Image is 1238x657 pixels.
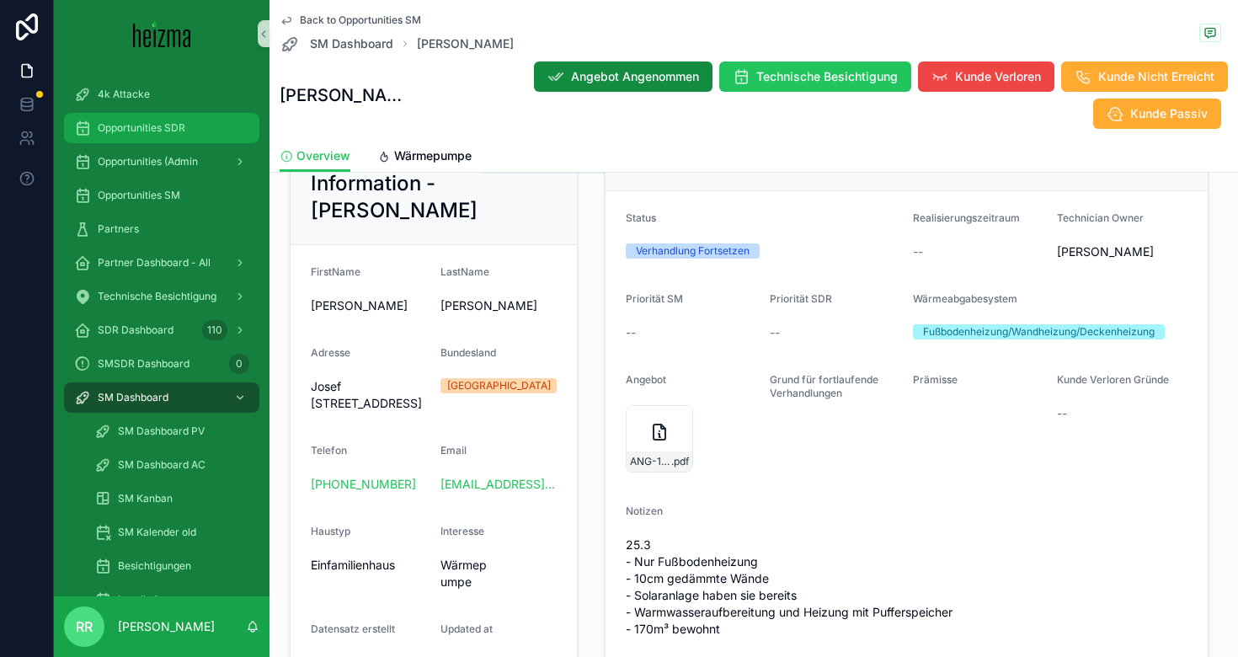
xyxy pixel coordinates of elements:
a: Opportunities SM [64,180,259,211]
span: Wärmepumpe [440,557,492,590]
a: 4k Attacke [64,79,259,109]
a: SM Kalender old [84,517,259,547]
span: Partners [98,222,139,236]
a: Partner Dashboard - All [64,248,259,278]
span: Kunde Nicht Erreicht [1098,68,1214,85]
span: [PERSON_NAME] [1057,243,1154,260]
span: Technische Besichtigung [756,68,898,85]
span: Grund für fortlaufende Verhandlungen [770,373,878,399]
span: Technician Owner [1057,211,1144,224]
a: Wärmepumpe [377,141,472,174]
span: Status [626,211,656,224]
span: Telefon [311,444,347,457]
span: ANG-10759-[PERSON_NAME]-2025-05-14 [630,455,671,468]
span: -- [770,324,780,341]
span: Angebot Angenommen [571,68,699,85]
a: SM Dashboard PV [84,416,259,446]
a: [PERSON_NAME] [417,35,514,52]
span: Angebot [626,373,666,386]
h2: Personal Information - [PERSON_NAME] [311,143,478,224]
img: App logo [133,20,191,47]
a: Installationen [84,585,259,615]
div: 110 [202,320,227,340]
button: Technische Besichtigung [719,61,911,92]
a: Partners [64,214,259,244]
button: Kunde Verloren [918,61,1054,92]
span: Kunde Passiv [1130,105,1208,122]
span: .pdf [671,455,689,468]
span: Kunde Verloren [955,68,1041,85]
span: -- [626,324,636,341]
button: Angebot Angenommen [534,61,712,92]
span: 4k Attacke [98,88,150,101]
div: 0 [229,354,249,374]
span: SMSDR Dashboard [98,357,189,371]
h1: [PERSON_NAME] [280,83,412,107]
a: SM Kanban [84,483,259,514]
span: Datensatz erstellt [311,622,395,635]
div: [GEOGRAPHIC_DATA] [447,378,551,393]
span: Einfamilienhaus [311,557,427,574]
span: [PERSON_NAME] [311,297,427,314]
button: Kunde Passiv [1093,99,1221,129]
button: Kunde Nicht Erreicht [1061,61,1228,92]
span: Interesse [440,525,484,537]
a: [EMAIL_ADDRESS][DOMAIN_NAME] [440,476,557,493]
span: Back to Opportunities SM [300,13,421,27]
span: Email [440,444,467,457]
span: Adresse [311,346,350,359]
a: SM Dashboard [280,34,393,54]
a: Opportunities SDR [64,113,259,143]
span: SM Kanban [118,492,173,505]
span: Opportunities (Admin [98,155,198,168]
span: Updated at [440,622,493,635]
span: Installationen [118,593,181,606]
span: Partner Dashboard - All [98,256,211,270]
a: Back to Opportunities SM [280,13,421,27]
span: Josef [STREET_ADDRESS] [311,378,427,412]
span: SM Dashboard [98,391,168,404]
span: -- [913,243,923,260]
span: LastName [440,265,489,278]
span: Notizen [626,505,663,517]
span: [PERSON_NAME] [440,297,557,314]
span: SM Dashboard PV [118,425,205,438]
span: Opportunities SDR [98,121,185,135]
p: [PERSON_NAME] [118,618,215,635]
span: SDR Dashboard [98,323,173,337]
span: Haustyp [311,525,350,537]
div: Verhandlung Fortsetzen [636,243,750,259]
span: SM Dashboard [310,35,393,52]
a: SM Dashboard [64,382,259,413]
span: RR [76,617,93,637]
a: SDR Dashboard110 [64,315,259,345]
span: FirstName [311,265,360,278]
span: Priorität SDR [770,292,832,305]
a: Technische Besichtigung [64,281,259,312]
span: Overview [296,147,350,164]
span: SM Dashboard AC [118,458,205,472]
span: Wärmeabgabesystem [913,292,1017,305]
div: Fußbodenheizung/Wandheizung/Deckenheizung [923,324,1155,339]
span: Realisierungszeitraum [913,211,1020,224]
a: Besichtigungen [84,551,259,581]
span: -- [1057,405,1067,422]
span: Kunde Verloren Gründe [1057,373,1169,386]
a: SMSDR Dashboard0 [64,349,259,379]
span: Prämisse [913,373,958,386]
a: [PHONE_NUMBER] [311,476,416,493]
a: Opportunities (Admin [64,147,259,177]
div: scrollable content [54,67,269,596]
span: Opportunities SM [98,189,180,202]
span: SM Kalender old [118,526,196,539]
span: Bundesland [440,346,496,359]
a: Overview [280,141,350,173]
span: Besichtigungen [118,559,191,573]
span: Technische Besichtigung [98,290,216,303]
span: Priorität SM [626,292,683,305]
span: Wärmepumpe [394,147,472,164]
a: SM Dashboard AC [84,450,259,480]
